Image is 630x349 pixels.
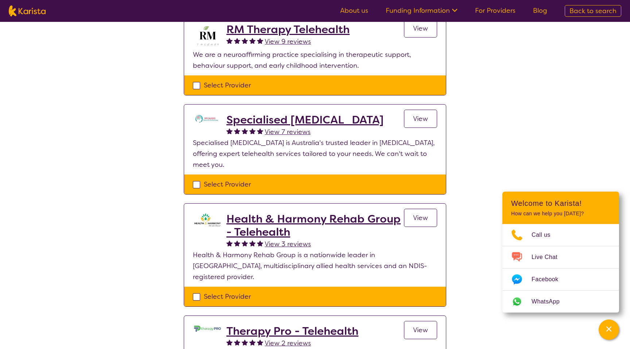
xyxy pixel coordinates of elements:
[569,7,617,15] span: Back to search
[193,113,222,124] img: tc7lufxpovpqcirzzyzq.png
[511,211,610,217] p: How can we help you [DATE]?
[404,321,437,339] a: View
[226,38,233,44] img: fullstar
[532,296,568,307] span: WhatsApp
[532,274,567,285] span: Facebook
[234,339,240,345] img: fullstar
[265,240,311,248] span: View 3 reviews
[234,240,240,246] img: fullstar
[242,240,248,246] img: fullstar
[533,6,547,15] a: Blog
[193,49,437,71] p: We are a neuroaffirming practice specialising in therapeutic support, behaviour support, and earl...
[234,128,240,134] img: fullstar
[265,239,311,250] a: View 3 reviews
[193,212,222,227] img: ztak9tblhgtrn1fit8ap.png
[226,325,358,338] a: Therapy Pro - Telehealth
[340,6,368,15] a: About us
[502,224,619,313] ul: Choose channel
[511,199,610,208] h2: Welcome to Karista!
[386,6,458,15] a: Funding Information
[249,38,256,44] img: fullstar
[193,137,437,170] p: Specialised [MEDICAL_DATA] is Australia's trusted leader in [MEDICAL_DATA], offering expert teleh...
[226,128,233,134] img: fullstar
[242,339,248,345] img: fullstar
[257,240,263,246] img: fullstar
[249,240,256,246] img: fullstar
[226,339,233,345] img: fullstar
[265,126,311,137] a: View 7 reviews
[257,128,263,134] img: fullstar
[242,128,248,134] img: fullstar
[193,23,222,49] img: b3hjthhf71fnbidirs13.png
[242,38,248,44] img: fullstar
[413,326,428,334] span: View
[265,339,311,348] span: View 2 reviews
[502,291,619,313] a: Web link opens in a new tab.
[404,110,437,128] a: View
[226,240,233,246] img: fullstar
[404,19,437,38] a: View
[532,230,559,240] span: Call us
[226,23,350,36] a: RM Therapy Telehealth
[193,250,437,282] p: Health & Harmony Rehab Group is a nationwide leader in [GEOGRAPHIC_DATA], multidisciplinary allie...
[265,128,311,136] span: View 7 reviews
[226,113,384,126] a: Specialised [MEDICAL_DATA]
[413,24,428,33] span: View
[475,6,516,15] a: For Providers
[9,5,46,16] img: Karista logo
[413,114,428,123] span: View
[249,339,256,345] img: fullstar
[413,213,428,222] span: View
[502,192,619,313] div: Channel Menu
[599,319,619,340] button: Channel Menu
[265,338,311,349] a: View 2 reviews
[257,339,263,345] img: fullstar
[249,128,256,134] img: fullstar
[532,252,566,263] span: Live Chat
[565,5,621,17] a: Back to search
[404,209,437,227] a: View
[234,38,240,44] img: fullstar
[257,38,263,44] img: fullstar
[193,325,222,333] img: lehxprcbtunjcwin5sb4.jpg
[226,212,404,239] a: Health & Harmony Rehab Group - Telehealth
[265,36,311,47] a: View 9 reviews
[265,37,311,46] span: View 9 reviews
